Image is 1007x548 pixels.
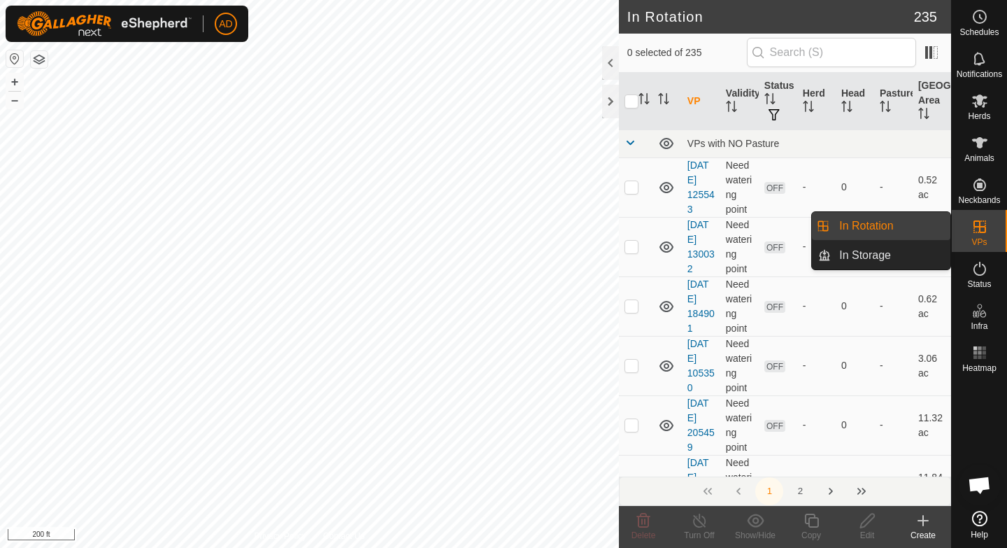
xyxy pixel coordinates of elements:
[759,73,797,130] th: Status
[764,360,785,372] span: OFF
[831,241,950,269] a: In Storage
[687,279,715,334] a: [DATE] 184901
[323,530,364,542] a: Contact Us
[747,38,916,67] input: Search (S)
[687,457,715,512] a: [DATE] 172722
[687,160,715,215] a: [DATE] 125543
[726,103,737,114] p-sorticon: Activate to sort
[812,212,950,240] li: In Rotation
[783,529,839,542] div: Copy
[786,477,814,505] button: 2
[913,157,951,217] td: 0.52 ac
[687,398,715,453] a: [DATE] 205459
[913,336,951,395] td: 3.06 ac
[764,420,785,432] span: OFF
[958,196,1000,204] span: Neckbands
[727,529,783,542] div: Show/Hide
[803,418,830,433] div: -
[968,112,990,120] span: Herds
[836,336,874,395] td: 0
[874,336,913,395] td: -
[913,276,951,336] td: 0.62 ac
[913,73,951,130] th: [GEOGRAPHIC_DATA] Area
[720,73,759,130] th: Validity
[682,73,720,130] th: VP
[687,338,715,393] a: [DATE] 105350
[764,95,776,106] p-sorticon: Activate to sort
[817,477,845,505] button: Next Page
[836,276,874,336] td: 0
[755,477,783,505] button: 1
[831,212,950,240] a: In Rotation
[918,110,929,121] p-sorticon: Activate to sort
[971,238,987,246] span: VPs
[874,276,913,336] td: -
[971,322,987,330] span: Infra
[874,395,913,455] td: -
[812,241,950,269] li: In Storage
[959,464,1001,506] div: Open chat
[839,247,891,264] span: In Storage
[874,73,913,130] th: Pasture
[836,157,874,217] td: 0
[720,455,759,514] td: Need watering point
[764,301,785,313] span: OFF
[836,395,874,455] td: 0
[6,92,23,108] button: –
[627,8,914,25] h2: In Rotation
[720,157,759,217] td: Need watering point
[957,70,1002,78] span: Notifications
[959,28,999,36] span: Schedules
[895,529,951,542] div: Create
[803,299,830,314] div: -
[913,455,951,514] td: 11.84 ac
[687,138,945,149] div: VPs with NO Pasture
[914,6,937,27] span: 235
[720,395,759,455] td: Need watering point
[848,477,876,505] button: Last Page
[841,103,852,114] p-sorticon: Activate to sort
[797,73,836,130] th: Herd
[874,157,913,217] td: -
[962,364,997,372] span: Heatmap
[627,45,747,60] span: 0 selected of 235
[17,11,192,36] img: Gallagher Logo
[720,217,759,276] td: Need watering point
[254,530,306,542] a: Privacy Policy
[913,395,951,455] td: 11.32 ac
[880,103,891,114] p-sorticon: Activate to sort
[6,73,23,90] button: +
[803,180,830,195] div: -
[803,358,830,373] div: -
[631,531,656,540] span: Delete
[971,531,988,539] span: Help
[764,182,785,194] span: OFF
[638,95,650,106] p-sorticon: Activate to sort
[720,336,759,395] td: Need watering point
[658,95,669,106] p-sorticon: Activate to sort
[764,241,785,253] span: OFF
[671,529,727,542] div: Turn Off
[839,218,893,234] span: In Rotation
[836,455,874,514] td: 0
[967,280,991,288] span: Status
[952,505,1007,545] a: Help
[964,154,994,162] span: Animals
[874,455,913,514] td: -
[6,50,23,67] button: Reset Map
[803,103,814,114] p-sorticon: Activate to sort
[803,239,830,254] div: -
[31,51,48,68] button: Map Layers
[836,73,874,130] th: Head
[219,17,232,31] span: AD
[687,219,715,274] a: [DATE] 130032
[839,529,895,542] div: Edit
[720,276,759,336] td: Need watering point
